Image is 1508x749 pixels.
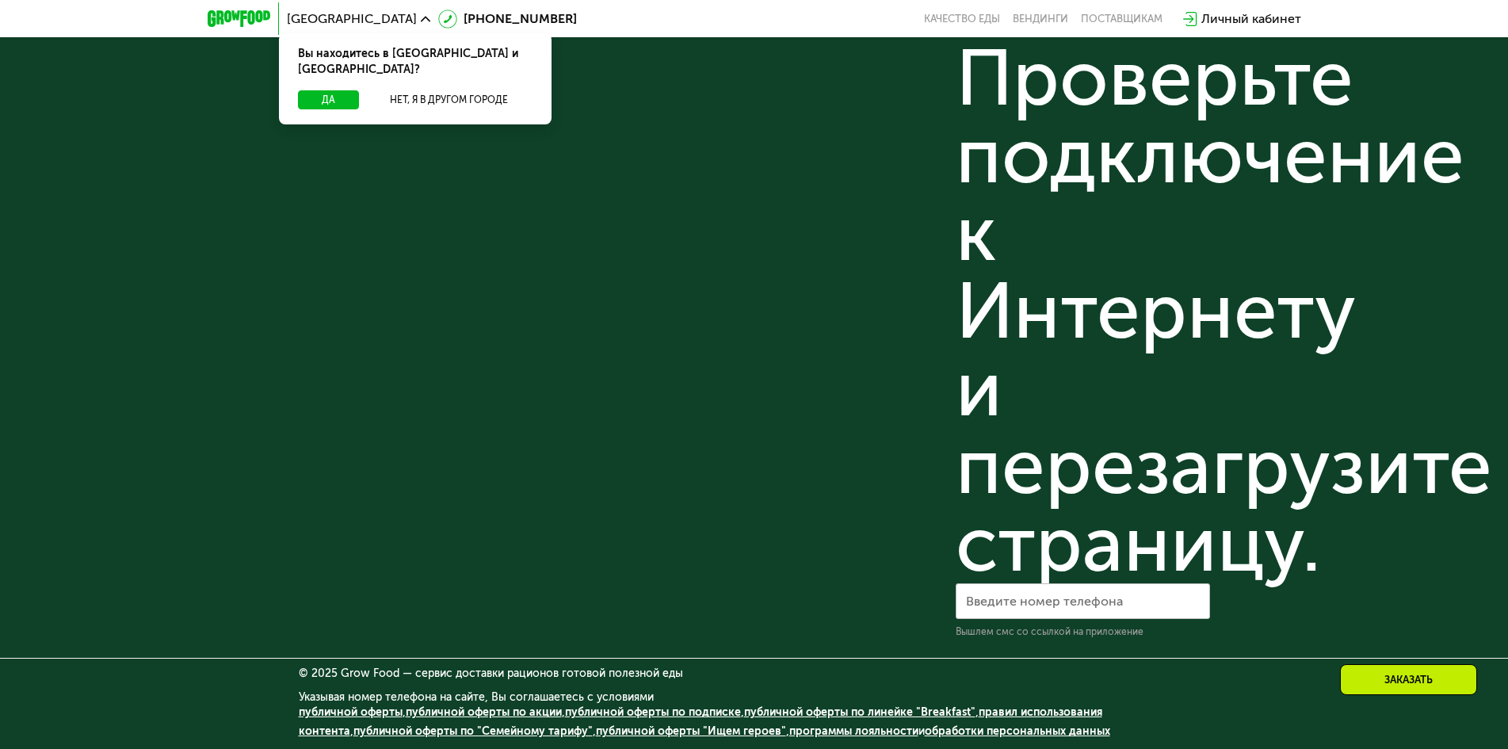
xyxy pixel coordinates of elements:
[966,597,1123,606] label: Введите номер телефона
[279,33,552,90] div: Вы находитесь в [GEOGRAPHIC_DATA] и [GEOGRAPHIC_DATA]?
[299,668,1210,679] div: © 2025 Grow Food — сервис доставки рационов готовой полезной еды
[924,13,1000,25] a: Качество еды
[353,724,593,738] a: публичной оферты по "Семейному тарифу"
[1201,10,1301,29] div: Личный кабинет
[299,705,403,719] a: публичной оферты
[956,625,1210,638] div: Вышлем смс со ссылкой на приложение
[1340,664,1477,695] div: Заказать
[744,705,975,719] a: публичной оферты по линейке "Breakfast"
[298,90,359,109] button: Да
[565,705,741,719] a: публичной оферты по подписке
[299,705,1110,738] span: , , , , , , , и
[406,705,562,719] a: публичной оферты по акции
[365,90,533,109] button: Нет, я в другом городе
[1013,13,1068,25] a: Вендинги
[925,724,1110,738] a: обработки персональных данных
[789,724,918,738] a: программы лояльности
[596,724,786,738] a: публичной оферты "Ищем героев"
[299,692,1210,749] div: Указывая номер телефона на сайте, Вы соглашаетесь с условиями
[287,13,417,25] span: [GEOGRAPHIC_DATA]
[438,10,577,29] a: [PHONE_NUMBER]
[1081,13,1162,25] div: поставщикам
